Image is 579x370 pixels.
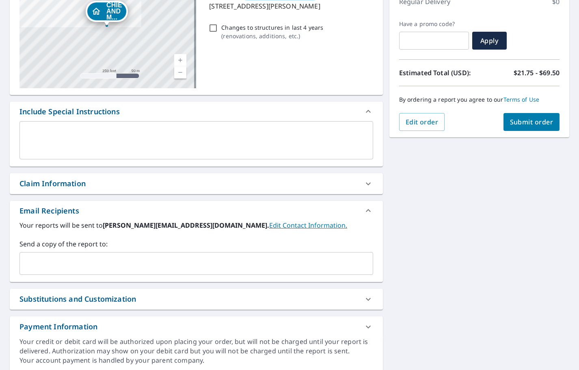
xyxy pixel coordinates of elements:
[19,106,120,117] div: Include Special Instructions
[406,118,439,126] span: Edit order
[19,337,373,356] div: Your credit or debit card will be authorized upon placing your order, but will not be charged unt...
[10,173,383,194] div: Claim Information
[19,220,373,230] label: Your reports will be sent to
[86,1,128,26] div: Dropped pin, building CHIE AND MARIANNE LEOBRERA, Residential property, 25231 Lois Ln Southfield,...
[221,23,323,32] p: Changes to structures in last 4 years
[514,68,560,78] p: $21.75 - $69.50
[503,113,560,131] button: Submit order
[19,356,373,365] div: Your account payment is handled by your parent company.
[19,239,373,249] label: Send a copy of the report to:
[503,96,540,103] a: Terms of Use
[19,205,79,216] div: Email Recipients
[399,20,469,28] label: Have a promo code?
[174,66,186,78] a: Current Level 17, Zoom Out
[10,201,383,220] div: Email Recipients
[10,102,383,121] div: Include Special Instructions
[399,113,445,131] button: Edit order
[103,221,269,230] b: [PERSON_NAME][EMAIL_ADDRESS][DOMAIN_NAME].
[10,316,383,337] div: Payment Information
[479,36,500,45] span: Apply
[269,221,347,230] a: EditContactInfo
[221,32,323,40] p: ( renovations, additions, etc. )
[10,289,383,309] div: Substitutions and Customization
[19,321,97,332] div: Payment Information
[472,32,507,50] button: Apply
[19,178,86,189] div: Claim Information
[510,118,553,126] span: Submit order
[209,1,369,11] p: [STREET_ADDRESS][PERSON_NAME]
[106,2,122,20] span: CHIE AND M...
[19,294,136,305] div: Substitutions and Customization
[174,54,186,66] a: Current Level 17, Zoom In
[399,96,560,103] p: By ordering a report you agree to our
[399,68,480,78] p: Estimated Total (USD):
